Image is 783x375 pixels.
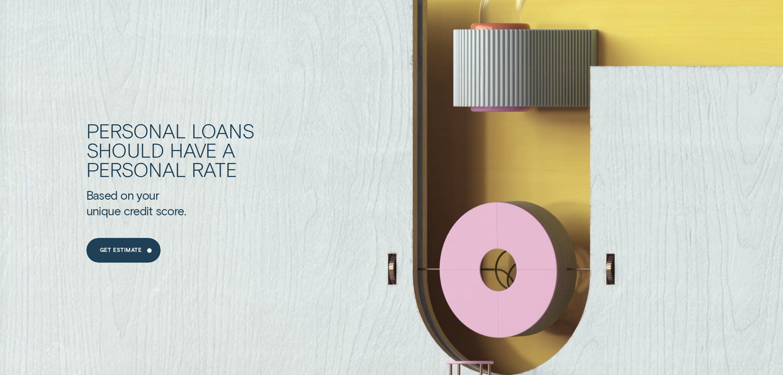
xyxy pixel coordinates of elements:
[192,121,255,140] div: Loans
[124,203,153,218] div: credit
[192,160,238,179] div: rate
[86,188,118,203] div: Based
[136,188,159,203] div: your
[86,238,161,263] a: Get Estimate
[86,203,121,218] div: unique
[156,203,186,218] div: score.
[86,121,186,140] div: Personal
[86,160,186,179] div: personal
[120,188,134,203] div: on
[86,140,164,160] div: should
[170,140,217,160] div: have
[222,140,235,160] div: a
